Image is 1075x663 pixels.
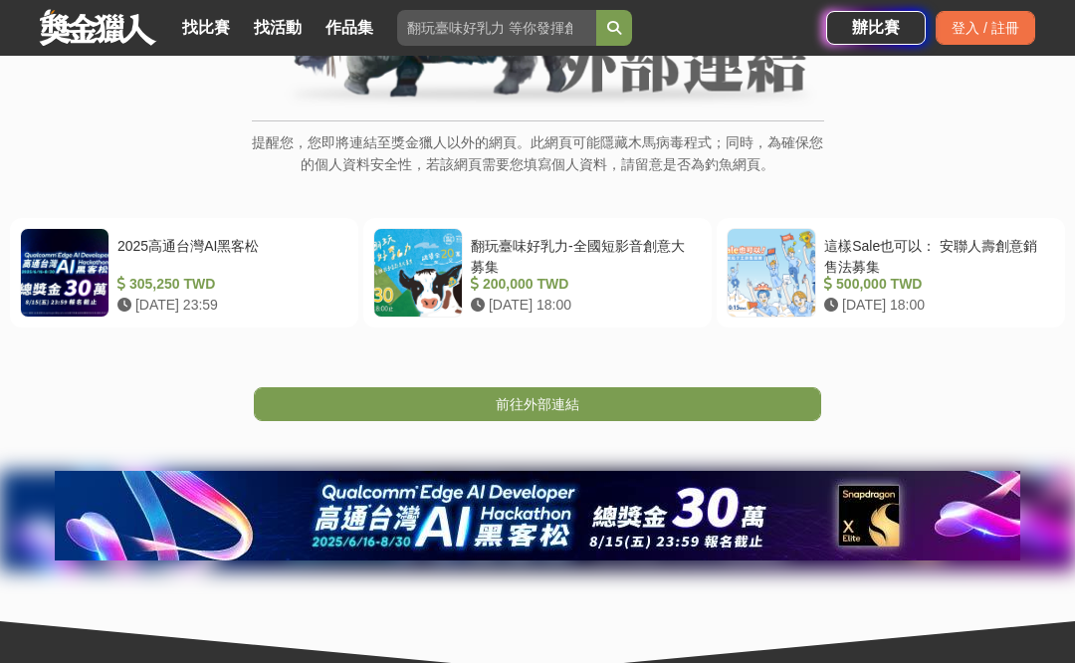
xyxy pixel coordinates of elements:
img: b9cb4af2-d6e3-4f27-8b2d-44722acab629.jpg [55,471,1020,560]
div: 305,250 TWD [117,274,340,295]
span: 前往外部連結 [496,396,579,412]
div: 200,000 TWD [471,274,694,295]
div: [DATE] 23:59 [117,295,340,316]
div: [DATE] 18:00 [471,295,694,316]
div: 這樣Sale也可以： 安聯人壽創意銷售法募集 [824,236,1047,274]
a: 找比賽 [174,14,238,42]
a: 辦比賽 [826,11,926,45]
div: 500,000 TWD [824,274,1047,295]
div: 2025高通台灣AI黑客松 [117,236,340,274]
div: 翻玩臺味好乳力-全國短影音創意大募集 [471,236,694,274]
a: 2025高通台灣AI黑客松 305,250 TWD [DATE] 23:59 [10,218,358,328]
a: 作品集 [318,14,381,42]
div: [DATE] 18:00 [824,295,1047,316]
input: 翻玩臺味好乳力 等你發揮創意！ [397,10,596,46]
div: 登入 / 註冊 [936,11,1035,45]
a: 翻玩臺味好乳力-全國短影音創意大募集 200,000 TWD [DATE] 18:00 [363,218,712,328]
a: 前往外部連結 [254,387,821,421]
a: 找活動 [246,14,310,42]
a: 這樣Sale也可以： 安聯人壽創意銷售法募集 500,000 TWD [DATE] 18:00 [717,218,1065,328]
p: 提醒您，您即將連結至獎金獵人以外的網頁。此網頁可能隱藏木馬病毒程式；同時，為確保您的個人資料安全性，若該網頁需要您填寫個人資料，請留意是否為釣魚網頁。 [252,131,824,196]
